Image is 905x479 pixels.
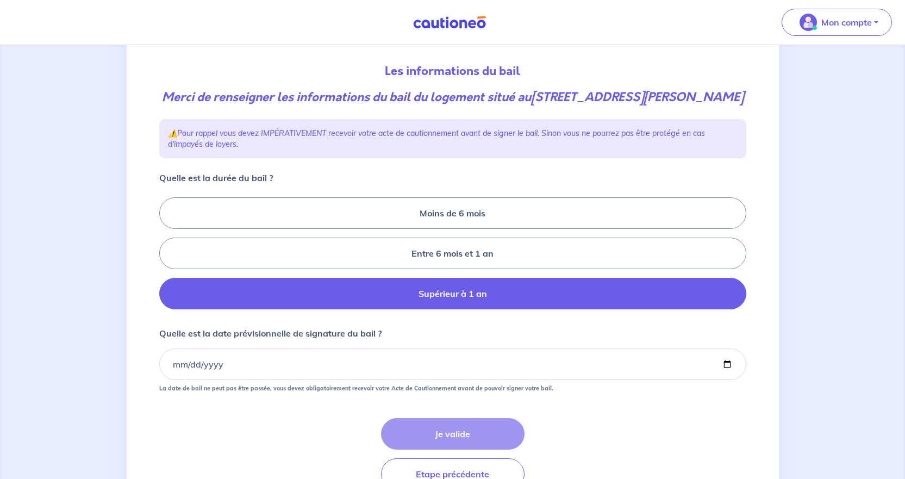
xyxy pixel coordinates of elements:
input: contract-date-placeholder [159,349,746,380]
img: Cautioneo [409,16,490,29]
label: Supérieur à 1 an [159,278,746,309]
img: illu_account_valid_menu.svg [800,14,817,31]
p: Les informations du bail [159,63,746,80]
p: Mon compte [821,16,872,29]
em: Pour rappel vous devez IMPÉRATIVEMENT recevoir votre acte de cautionnement avant de signer le bai... [168,128,705,149]
strong: [STREET_ADDRESS][PERSON_NAME] [531,89,744,105]
button: illu_account_valid_menu.svgMon compte [782,9,892,36]
p: Quelle est la date prévisionnelle de signature du bail ? [159,327,382,340]
label: Moins de 6 mois [159,197,746,229]
p: ⚠️ [168,128,738,150]
strong: La date de bail ne peut pas être passée, vous devez obligatoirement recevoir votre Acte de Cautio... [159,384,553,392]
label: Entre 6 mois et 1 an [159,238,746,269]
p: Quelle est la durée du bail ? [159,171,273,184]
em: Merci de renseigner les informations du bail du logement situé au [162,89,744,105]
